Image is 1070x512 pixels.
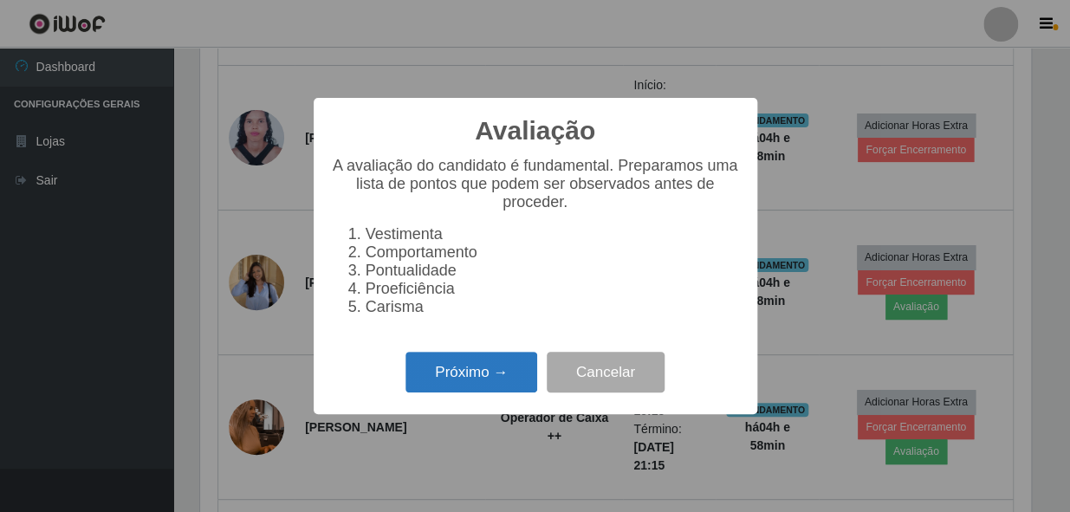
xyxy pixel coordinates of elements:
[405,352,537,392] button: Próximo →
[366,262,740,280] li: Pontualidade
[366,298,740,316] li: Carisma
[331,157,740,211] p: A avaliação do candidato é fundamental. Preparamos uma lista de pontos que podem ser observados a...
[366,243,740,262] li: Comportamento
[547,352,665,392] button: Cancelar
[366,225,740,243] li: Vestimenta
[366,280,740,298] li: Proeficiência
[475,115,595,146] h2: Avaliação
